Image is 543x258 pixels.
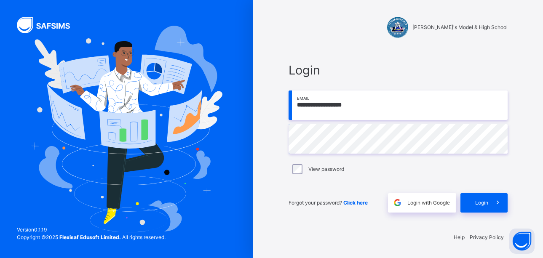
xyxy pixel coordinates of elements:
[509,229,535,254] button: Open asap
[470,234,504,240] a: Privacy Policy
[59,234,121,240] strong: Flexisaf Edusoft Limited.
[30,26,222,232] img: Hero Image
[454,234,465,240] a: Help
[17,234,166,240] span: Copyright © 2025 All rights reserved.
[407,199,450,207] span: Login with Google
[475,199,488,207] span: Login
[412,24,508,31] span: [PERSON_NAME]'s Model & High School
[17,226,166,234] span: Version 0.1.19
[289,61,508,79] span: Login
[343,199,368,206] a: Click here
[17,17,80,33] img: SAFSIMS Logo
[308,165,344,173] label: View password
[289,199,368,206] span: Forgot your password?
[393,198,402,207] img: google.396cfc9801f0270233282035f929180a.svg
